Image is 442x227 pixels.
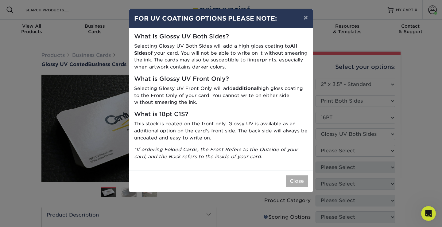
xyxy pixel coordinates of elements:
[14,121,92,132] b: Please note that files cannot be downloaded via a mobile phone.
[134,33,308,40] h5: What is Glossy UV Both Sides?
[10,180,14,185] button: Emoji picker
[299,9,313,26] button: ×
[4,2,16,14] button: go back
[233,85,258,91] strong: additional
[5,167,118,178] textarea: Message…
[10,69,96,117] div: To ensure a smooth transition, we encourage you to log in to your account and download any files ...
[134,43,308,71] p: Selecting Glossy UV Both Sides will add a high gloss coating to of your card. You will not be abl...
[96,2,108,14] button: Home
[78,112,79,117] b: .
[10,157,96,169] div: Customer Service Hours; 9 am-5 pm EST
[26,3,36,13] img: Profile image for Avery
[108,2,119,14] div: Close
[421,206,436,221] iframe: Intercom live chat
[29,180,34,185] button: Upload attachment
[134,14,308,23] h4: FOR UV COATING OPTIONS PLEASE NOTE:
[134,85,308,106] p: Selecting Glossy UV Front Only will add high gloss coating to the Front Only of your card. You ca...
[286,175,308,187] button: Close
[134,111,308,118] h5: What is 18pt C1S?
[134,147,298,159] i: *If ordering Folded Cards, the Front Refers to the Outside of your card, and the Back refers to t...
[134,76,308,83] h5: What is Glossy UV Front Only?
[134,120,308,141] p: This stock is coated on the front only. Glossy UV is available as an additional option on the car...
[47,3,73,8] h1: Primoprint
[10,135,96,154] div: Should you have any questions, please utilize our chat feature. We look forward to serving you!
[12,30,83,41] b: Past Order Files Will Not Transfer:
[17,3,27,13] img: Profile image for JenM
[19,180,24,185] button: Gif picker
[10,30,96,66] div: While your order history will remain accessible, artwork files from past orders will not carry ov...
[35,3,45,13] img: Profile image for Jenny
[52,8,76,14] p: Back [DATE]
[134,43,297,56] strong: All Sides
[105,178,115,187] button: Send a message…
